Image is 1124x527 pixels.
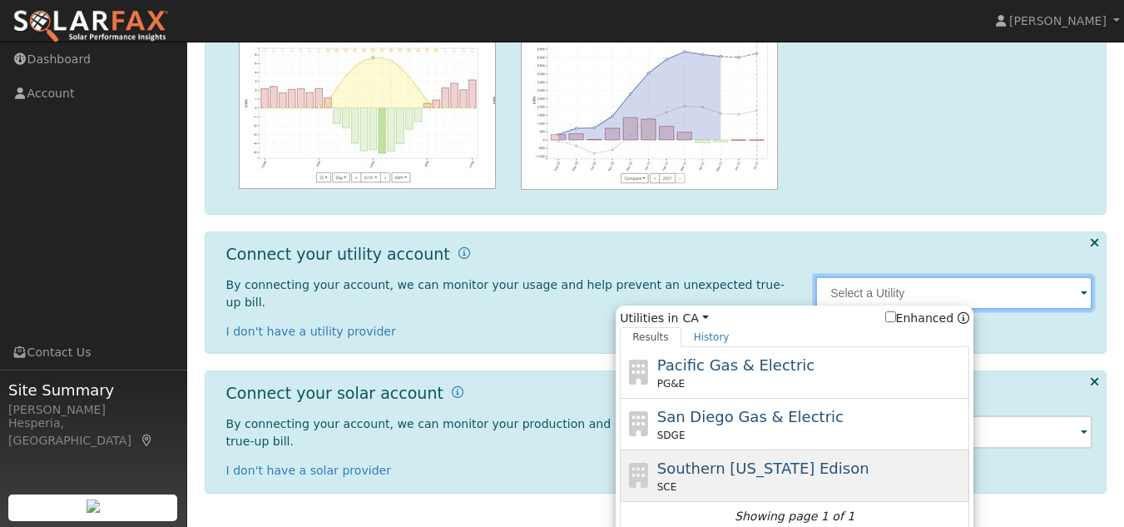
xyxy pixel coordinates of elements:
[226,325,396,338] a: I don't have a utility provider
[226,464,392,477] a: I don't have a solar provider
[140,434,155,447] a: Map
[657,428,686,443] span: SDGE
[657,480,677,495] span: SCE
[1009,14,1107,27] span: [PERSON_NAME]
[682,310,708,327] a: CA
[8,415,178,450] div: Hesperia, [GEOGRAPHIC_DATA]
[620,327,681,347] a: Results
[657,408,844,425] span: San Diego Gas & Electric
[735,508,854,525] i: Showing page 1 of 1
[12,9,169,44] img: SolarFax
[815,276,1092,310] input: Select a Utility
[885,310,954,327] label: Enhanced
[226,384,443,403] h1: Connect your solar account
[657,376,685,391] span: PG&E
[87,500,100,513] img: retrieve
[885,311,896,322] input: Enhanced
[8,401,178,419] div: [PERSON_NAME]
[657,460,869,477] span: Southern [US_STATE] Edison
[657,356,815,374] span: Pacific Gas & Electric
[226,278,785,309] span: By connecting your account, we can monitor your usage and help prevent an unexpected true-up bill.
[620,310,969,327] span: Utilities in
[8,379,178,401] span: Site Summary
[958,311,969,325] a: Enhanced Providers
[226,245,450,264] h1: Connect your utility account
[226,417,780,448] span: By connecting your account, we can monitor your production and help prevent an unexpected true-up...
[681,327,742,347] a: History
[885,310,970,327] span: Show enhanced providers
